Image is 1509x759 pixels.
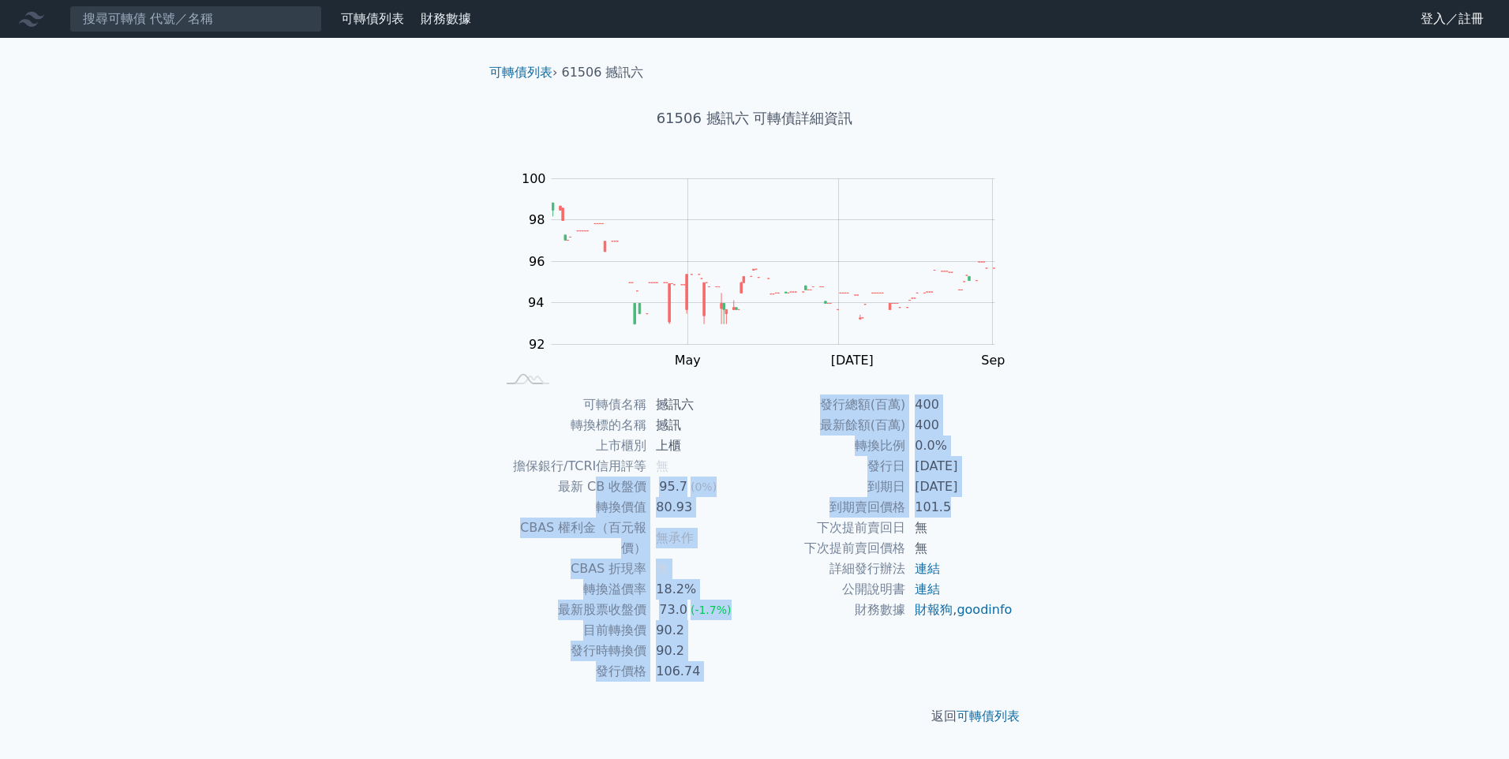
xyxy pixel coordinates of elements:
td: 上櫃 [646,436,754,456]
a: 連結 [915,561,940,576]
td: 發行時轉換價 [496,641,646,661]
td: 90.2 [646,641,754,661]
td: CBAS 折現率 [496,559,646,579]
td: 到期賣回價格 [754,497,905,518]
a: 財報狗 [915,602,953,617]
td: 0.0% [905,436,1013,456]
td: 發行總額(百萬) [754,394,905,415]
td: 下次提前賣回價格 [754,538,905,559]
tspan: 96 [529,254,545,269]
h1: 61506 撼訊六 可轉債詳細資訊 [477,107,1032,129]
input: 搜尋可轉債 代號／名稱 [69,6,322,32]
td: 上市櫃別 [496,436,646,456]
td: CBAS 權利金（百元報價） [496,518,646,559]
div: 73.0 [656,600,691,620]
td: 80.93 [646,497,754,518]
td: 轉換溢價率 [496,579,646,600]
td: 400 [905,415,1013,436]
tspan: [DATE] [831,353,874,368]
a: 可轉債列表 [341,11,404,26]
tspan: 100 [522,171,546,186]
td: 90.2 [646,620,754,641]
td: 發行價格 [496,661,646,682]
span: (-1.7%) [691,604,732,616]
a: 可轉債列表 [489,65,552,80]
tspan: 92 [529,337,545,352]
span: 無 [656,458,668,473]
a: 登入／註冊 [1408,6,1496,32]
td: 106.74 [646,661,754,682]
td: 無 [905,538,1013,559]
tspan: 98 [529,212,545,227]
td: 詳細發行辦法 [754,559,905,579]
td: 101.5 [905,497,1013,518]
td: 下次提前賣回日 [754,518,905,538]
g: Chart [514,171,1019,368]
tspan: Sep [981,353,1005,368]
li: 61506 撼訊六 [562,63,644,82]
td: 財務數據 [754,600,905,620]
a: 可轉債列表 [957,709,1020,723]
div: 聊天小工具 [1430,683,1509,759]
li: › [489,63,557,82]
a: 連結 [915,581,940,596]
td: 到期日 [754,477,905,497]
td: 轉換比例 [754,436,905,456]
td: 撼訊 [646,415,754,436]
td: 400 [905,394,1013,415]
a: goodinfo [957,602,1012,617]
td: 18.2% [646,579,754,600]
span: 無 [656,561,668,576]
a: 財務數據 [421,11,471,26]
td: [DATE] [905,456,1013,477]
td: , [905,600,1013,620]
td: 擔保銀行/TCRI信用評等 [496,456,646,477]
td: 發行日 [754,456,905,477]
p: 返回 [477,707,1032,726]
div: 95.7 [656,477,691,497]
td: 公開說明書 [754,579,905,600]
td: 目前轉換價 [496,620,646,641]
tspan: 94 [528,295,544,310]
td: 最新 CB 收盤價 [496,477,646,497]
td: 可轉債名稱 [496,394,646,415]
td: 最新股票收盤價 [496,600,646,620]
td: [DATE] [905,477,1013,497]
td: 撼訊六 [646,394,754,415]
span: 無承作 [656,530,694,545]
td: 最新餘額(百萬) [754,415,905,436]
tspan: May [675,353,701,368]
td: 轉換標的名稱 [496,415,646,436]
td: 無 [905,518,1013,538]
g: Series [552,203,994,324]
td: 轉換價值 [496,497,646,518]
iframe: Chat Widget [1430,683,1509,759]
span: (0%) [691,480,717,493]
